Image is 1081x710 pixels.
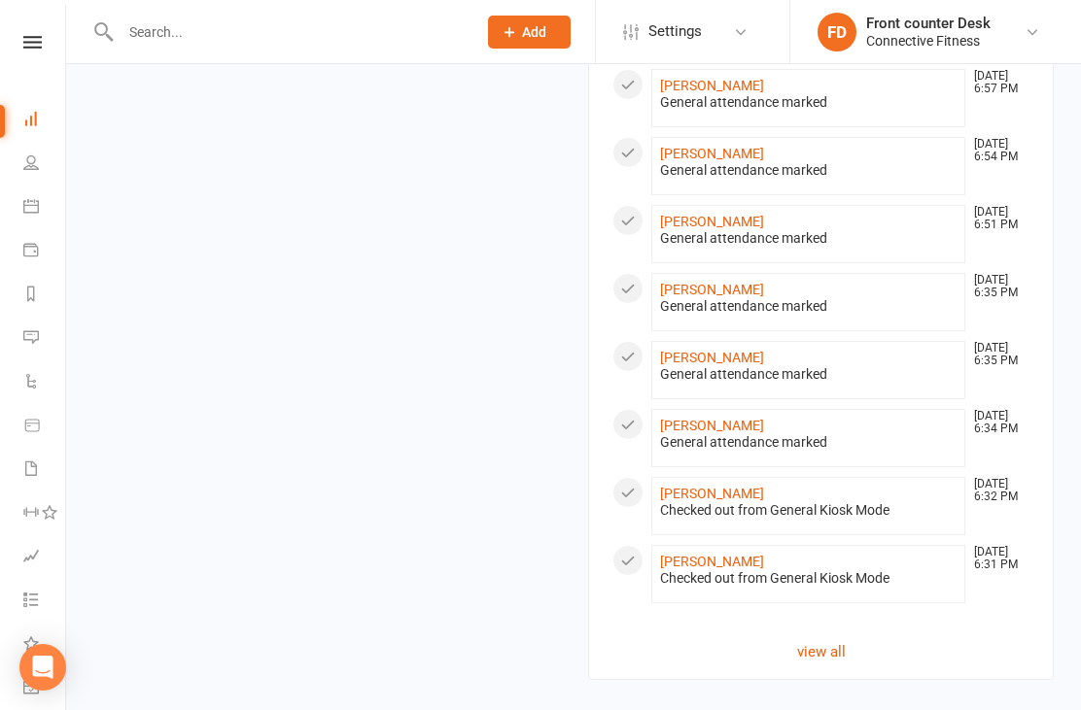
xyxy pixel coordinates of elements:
div: FD [818,13,856,51]
div: Checked out from General Kiosk Mode [660,502,957,519]
time: [DATE] 6:34 PM [964,410,1029,435]
span: Settings [648,10,702,53]
a: What's New [23,624,67,667]
a: [PERSON_NAME] [660,486,764,501]
time: [DATE] 6:31 PM [964,546,1029,571]
a: People [23,143,67,186]
time: [DATE] 6:57 PM [964,70,1029,95]
time: [DATE] 6:32 PM [964,478,1029,503]
a: [PERSON_NAME] [660,214,764,229]
div: General attendance marked [660,162,957,179]
div: Connective Fitness [866,32,991,50]
time: [DATE] 6:35 PM [964,342,1029,367]
div: Checked out from General Kiosk Mode [660,570,957,587]
input: Search... [115,18,463,46]
div: General attendance marked [660,366,957,383]
div: Front counter Desk [866,15,991,32]
a: Reports [23,274,67,318]
button: Add [488,16,571,49]
div: General attendance marked [660,230,957,247]
a: Dashboard [23,99,67,143]
a: Payments [23,230,67,274]
a: [PERSON_NAME] [660,350,764,365]
a: Calendar [23,186,67,230]
a: [PERSON_NAME] [660,418,764,433]
a: [PERSON_NAME] [660,282,764,297]
a: view all [612,640,1029,663]
div: Open Intercom Messenger [19,644,66,691]
a: Assessments [23,536,67,580]
a: [PERSON_NAME] [660,146,764,161]
time: [DATE] 6:54 PM [964,138,1029,163]
time: [DATE] 6:51 PM [964,206,1029,231]
a: Product Sales [23,405,67,449]
a: [PERSON_NAME] [660,78,764,93]
div: General attendance marked [660,434,957,451]
div: General attendance marked [660,94,957,111]
div: General attendance marked [660,298,957,315]
time: [DATE] 6:35 PM [964,274,1029,299]
a: [PERSON_NAME] [660,554,764,569]
span: Add [522,24,546,40]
